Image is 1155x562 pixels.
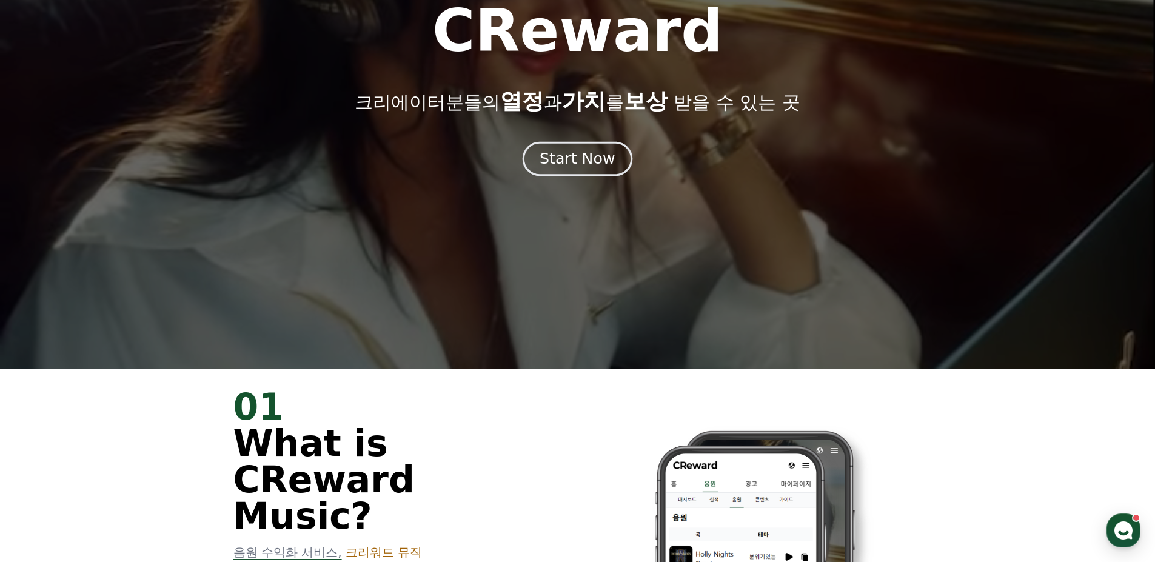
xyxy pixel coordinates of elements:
span: 홈 [38,403,45,412]
div: 01 [233,389,563,425]
a: Start Now [525,155,630,166]
span: What is CReward Music? [233,422,415,537]
span: 대화 [111,403,126,413]
span: 음원 수익화 서비스, [233,545,342,560]
a: 대화 [80,384,156,415]
span: 가치 [562,89,606,113]
button: Start Now [523,141,632,176]
div: Start Now [540,149,615,169]
p: 크리에이터분들의 과 를 받을 수 있는 곳 [355,89,800,113]
a: 설정 [156,384,233,415]
span: 열정 [500,89,544,113]
a: 홈 [4,384,80,415]
span: 크리워드 뮤직 [346,545,422,560]
span: 보상 [624,89,668,113]
span: 설정 [187,403,202,412]
h1: CReward [432,2,723,60]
